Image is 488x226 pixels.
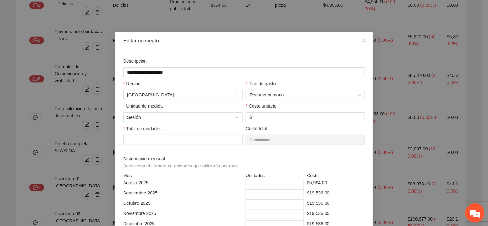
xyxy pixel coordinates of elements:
[37,75,89,140] span: Estamos en línea.
[305,172,367,179] div: Costo
[123,80,141,87] label: Región
[122,172,244,179] div: Mes
[250,136,252,143] span: $
[246,80,276,87] label: Tipo de gasto
[122,189,244,200] div: Septiembre 2025
[305,189,367,200] div: $19,536.00
[305,179,367,189] div: $5,994.00
[106,3,121,19] div: Minimizar ventana de chat en vivo
[362,38,367,43] span: close
[246,103,277,110] label: Costo unitario
[250,114,252,121] span: $
[122,200,244,210] div: Octubre 2025
[3,155,123,177] textarea: Escriba su mensaje y pulse “Intro”
[123,103,163,110] label: Unidad de medida
[127,90,239,100] span: Chihuahua
[244,172,306,179] div: Unidades
[33,33,108,41] div: Chatee con nosotros ahora
[355,32,373,50] button: Close
[305,200,367,210] div: $19,536.00
[123,155,241,169] span: Distribución mensual
[246,125,267,132] label: Costo total
[250,90,361,100] span: Recurso humano
[122,210,244,220] div: Noviembre 2025
[123,163,239,168] span: Selecciona el número de unidades que utilizarás por mes.
[305,210,367,220] div: $19,536.00
[123,58,147,65] label: Descripción
[122,179,244,189] div: Agosto 2025
[127,113,239,122] span: Sesión
[123,37,365,44] div: Editar concepto
[123,125,161,132] label: Total de unidades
